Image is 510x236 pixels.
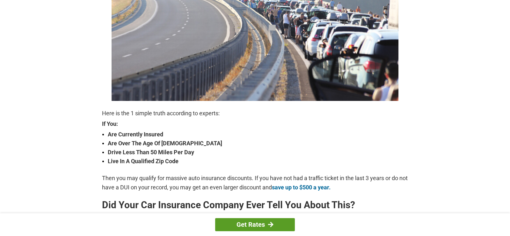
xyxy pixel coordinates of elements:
strong: Live In A Qualified Zip Code [108,157,408,166]
h2: Did Your Car Insurance Company Ever Tell You About This? [102,200,408,210]
p: Then you may qualify for massive auto insurance discounts. If you have not had a traffic ticket i... [102,174,408,192]
strong: Are Currently Insured [108,130,408,139]
strong: Are Over The Age Of [DEMOGRAPHIC_DATA] [108,139,408,148]
p: Here is the 1 simple truth according to experts: [102,109,408,118]
a: save up to $500 a year. [272,184,331,191]
strong: If You: [102,121,408,127]
strong: Drive Less Than 50 Miles Per Day [108,148,408,157]
a: Get Rates [215,218,295,231]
